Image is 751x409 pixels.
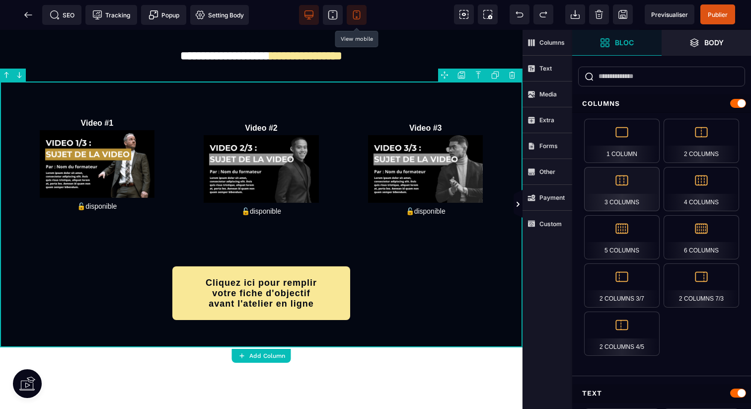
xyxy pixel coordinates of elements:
div: Columns [572,94,751,113]
strong: Columns [539,39,565,46]
strong: Forms [539,142,558,150]
span: Screenshot [478,4,498,24]
div: Text [572,384,751,403]
text: 🔓disponible [179,175,344,188]
div: 3 Columns [584,167,660,211]
span: View components [454,4,474,24]
div: 2 Columns 4/5 [584,312,660,356]
span: Tracking [92,10,130,20]
strong: Text [539,65,552,72]
span: Publier [708,11,728,18]
span: SEO [50,10,75,20]
button: Add Column [232,349,291,363]
div: 4 Columns [664,167,739,211]
span: Open Layer Manager [662,30,751,56]
strong: Media [539,90,557,98]
div: 2 Columns 7/3 [664,263,739,308]
span: Preview [645,4,694,24]
strong: Add Column [249,352,285,359]
b: Video #3 [409,94,442,102]
strong: Body [704,39,724,46]
span: Previsualiser [651,11,688,18]
div: 1 Column [584,119,660,163]
strong: Custom [539,220,562,228]
span: Setting Body [195,10,244,20]
strong: Other [539,168,555,175]
span: Popup [149,10,179,20]
img: 2aa3f377be17f668b84a3394b10fce42_14.png [204,105,318,173]
text: 🔓disponible [15,170,179,183]
div: 2 Columns [664,119,739,163]
div: 6 Columns [664,215,739,259]
strong: Payment [539,194,565,201]
b: Video #1 [81,89,114,97]
img: e180d45dd6a3bcac601ffe6fc0d7444a_15.png [368,105,483,173]
div: 2 Columns 3/7 [584,263,660,308]
span: Open Blocks [572,30,662,56]
strong: Extra [539,116,554,124]
strong: Bloc [615,39,634,46]
img: 75a8b044b50b9366952029538fe9becc_13.png [40,100,154,168]
text: 🔓disponible [343,175,508,188]
div: 5 Columns [584,215,660,259]
button: Cliquez ici pour remplir votre fiche d'objectif avant l'atelier en ligne [172,237,350,290]
b: Video #2 [245,94,278,102]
